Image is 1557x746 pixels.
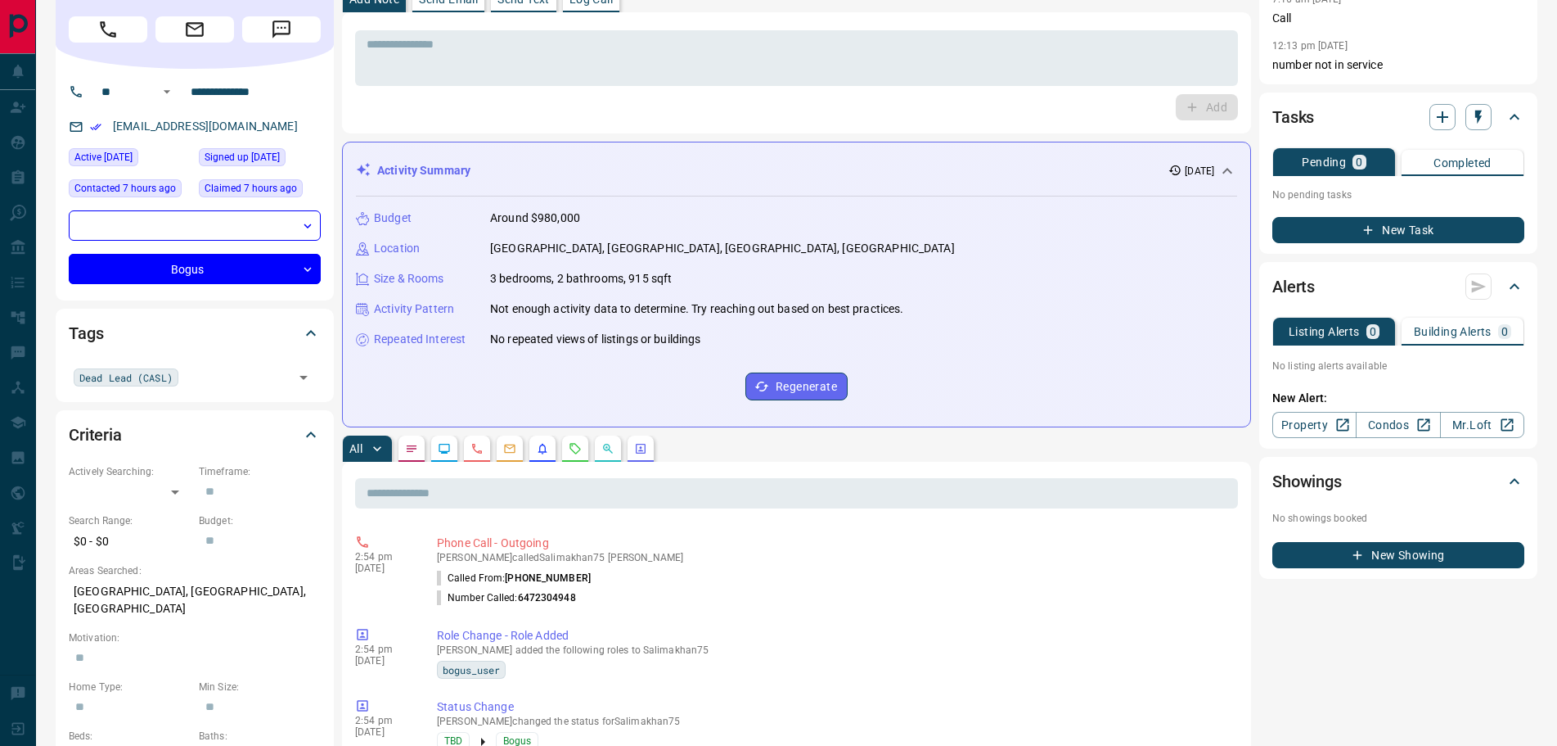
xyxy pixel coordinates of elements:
span: Claimed 7 hours ago [205,180,297,197]
p: Actively Searching: [69,464,191,479]
h2: Showings [1272,468,1342,495]
p: No repeated views of listings or buildings [490,331,701,348]
p: Location [374,240,420,257]
p: Beds: [69,729,191,744]
p: 12:13 pm [DATE] [1272,40,1348,52]
svg: Notes [405,442,418,455]
p: Timeframe: [199,464,321,479]
p: [PERSON_NAME] added the following roles to Salimakhan75 [437,644,1231,656]
p: Building Alerts [1414,326,1492,337]
div: Tasks [1272,97,1524,137]
button: Open [292,366,315,389]
a: Condos [1356,412,1440,438]
div: Tags [69,314,321,353]
p: Pending [1302,156,1346,168]
p: 0 [1501,326,1508,337]
p: [DATE] [355,726,412,738]
p: [GEOGRAPHIC_DATA], [GEOGRAPHIC_DATA], [GEOGRAPHIC_DATA] [69,578,321,622]
div: Showings [1272,462,1524,501]
span: bogus_user [443,662,500,678]
span: Email [155,16,234,43]
p: Areas Searched: [69,563,321,578]
p: Number Called: [437,590,576,605]
p: Activity Summary [377,162,470,179]
p: 0 [1356,156,1362,168]
p: 2:54 pm [355,551,412,563]
svg: Calls [470,442,484,455]
p: Min Size: [199,680,321,694]
p: [PERSON_NAME] changed the status for Salimakhan75 [437,716,1231,727]
button: Regenerate [745,373,848,400]
p: No listing alerts available [1272,359,1524,373]
div: Wed Oct 01 2025 [69,148,191,171]
svg: Email Verified [90,121,101,133]
p: Called From: [437,571,591,585]
p: 0 [1370,326,1376,337]
button: New Showing [1272,542,1524,568]
p: [DATE] [355,655,412,667]
svg: Emails [503,442,516,455]
p: 2:54 pm [355,715,412,726]
a: Property [1272,412,1357,438]
p: Around $980,000 [490,210,580,227]
svg: Requests [569,442,582,455]
div: Bogus [69,254,321,284]
svg: Listing Alerts [536,442,549,455]
div: Wed Oct 01 2025 [199,148,321,171]
p: Size & Rooms [374,270,444,287]
p: All [349,443,362,454]
a: Mr.Loft [1440,412,1524,438]
span: Contacted 7 hours ago [74,180,176,197]
span: Dead Lead (CASL) [79,369,173,386]
p: Budget [374,210,412,227]
h2: Alerts [1272,274,1315,300]
div: Sun Oct 12 2025 [199,179,321,202]
p: [DATE] [355,563,412,574]
p: number not in service [1272,57,1524,74]
span: Signed up [DATE] [205,149,280,165]
h2: Criteria [69,422,122,448]
h2: Tasks [1272,104,1314,130]
p: Call [1272,10,1524,27]
div: Activity Summary[DATE] [356,156,1237,186]
p: Home Type: [69,680,191,694]
p: No showings booked [1272,511,1524,526]
p: Baths: [199,729,321,744]
p: Not enough activity data to determine. Try reaching out based on best practices. [490,301,904,318]
p: Budget: [199,513,321,528]
svg: Lead Browsing Activity [438,442,451,455]
button: New Task [1272,217,1524,243]
svg: Opportunities [601,442,614,455]
span: Active [DATE] [74,149,133,165]
span: Message [242,16,321,43]
p: Search Range: [69,513,191,528]
p: No pending tasks [1272,183,1524,207]
p: Listing Alerts [1289,326,1360,337]
p: [GEOGRAPHIC_DATA], [GEOGRAPHIC_DATA], [GEOGRAPHIC_DATA], [GEOGRAPHIC_DATA] [490,240,955,257]
p: Status Change [437,699,1231,716]
p: New Alert: [1272,390,1524,407]
p: 2:54 pm [355,644,412,655]
p: [PERSON_NAME] called Salimakhan75 [PERSON_NAME] [437,552,1231,563]
p: 3 bedrooms, 2 bathrooms, 915 sqft [490,270,672,287]
span: Call [69,16,147,43]
p: Motivation: [69,631,321,645]
p: $0 - $0 [69,528,191,555]
div: Alerts [1272,267,1524,306]
p: Phone Call - Outgoing [437,535,1231,552]
a: [EMAIL_ADDRESS][DOMAIN_NAME] [113,120,298,133]
h2: Tags [69,320,103,346]
span: 6472304948 [518,592,576,604]
p: Completed [1433,157,1492,169]
div: Criteria [69,415,321,454]
div: Sun Oct 12 2025 [69,179,191,202]
p: [DATE] [1185,164,1214,179]
p: Repeated Interest [374,331,466,348]
p: Activity Pattern [374,301,454,318]
span: [PHONE_NUMBER] [505,572,591,584]
svg: Agent Actions [634,442,647,455]
button: Open [157,82,177,102]
p: Role Change - Role Added [437,627,1231,644]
